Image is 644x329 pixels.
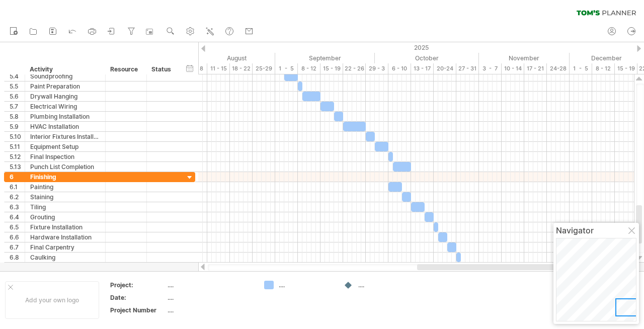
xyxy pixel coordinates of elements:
div: November 2025 [479,53,570,63]
div: HVAC Installation [30,122,100,131]
div: 25-29 [253,63,275,74]
div: Plumbing Installation [30,112,100,121]
div: .... [168,293,252,302]
div: 6.2 [10,192,25,202]
div: 5.13 [10,162,25,172]
div: Paint Preparation [30,81,100,91]
div: Final Carpentry [30,242,100,252]
div: Activity [30,64,100,74]
div: 20-24 [434,63,456,74]
div: 15 - 19 [320,63,343,74]
div: 6.5 [10,222,25,232]
div: 10 - 14 [502,63,524,74]
div: 15 - 19 [615,63,637,74]
div: 5.10 [10,132,25,141]
div: 27 - 31 [456,63,479,74]
div: 17 - 21 [524,63,547,74]
div: 18 - 22 [230,63,253,74]
div: 29 - 3 [366,63,388,74]
div: Project Number [110,306,166,314]
div: 5.4 [10,71,25,81]
div: Staining [30,192,100,202]
div: 6.7 [10,242,25,252]
div: 5.8 [10,112,25,121]
div: .... [358,281,413,289]
div: 6.4 [10,212,25,222]
div: 1 - 5 [570,63,592,74]
div: 22 - 26 [343,63,366,74]
div: Finishing [30,172,100,182]
div: 5.6 [10,92,25,101]
div: Fixture Installation [30,222,100,232]
div: Electrical Wiring [30,102,100,111]
div: 5.5 [10,81,25,91]
div: 5.11 [10,142,25,151]
div: Navigator [556,225,636,235]
div: Date: [110,293,166,302]
div: August 2025 [180,53,275,63]
div: Tiling [30,202,100,212]
div: 5.12 [10,152,25,161]
div: Painting [30,182,100,192]
div: Status [151,64,174,74]
div: Punch List Completion [30,162,100,172]
div: Add your own logo [5,281,99,319]
div: 11 - 15 [207,63,230,74]
div: 13 - 17 [411,63,434,74]
div: Final Inspection [30,152,100,161]
div: .... [168,306,252,314]
div: October 2025 [375,53,479,63]
div: .... [168,281,252,289]
div: 6.1 [10,182,25,192]
div: Caulking [30,253,100,262]
div: 8 - 12 [592,63,615,74]
div: September 2025 [275,53,375,63]
div: 5.9 [10,122,25,131]
div: 6.3 [10,202,25,212]
div: Equipment Setup [30,142,100,151]
div: 6.8 [10,253,25,262]
div: Resource [110,64,141,74]
div: 1 - 5 [275,63,298,74]
div: 6 - 10 [388,63,411,74]
div: 3 - 7 [479,63,502,74]
div: 8 - 12 [298,63,320,74]
div: 24-28 [547,63,570,74]
div: 6.6 [10,232,25,242]
div: 6 [10,172,25,182]
div: Interior Fixtures Installation [30,132,100,141]
div: Project: [110,281,166,289]
div: Hardware Installation [30,232,100,242]
div: Drywall Hanging [30,92,100,101]
div: Soundproofing [30,71,100,81]
div: 5.7 [10,102,25,111]
div: .... [279,281,334,289]
div: Grouting [30,212,100,222]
